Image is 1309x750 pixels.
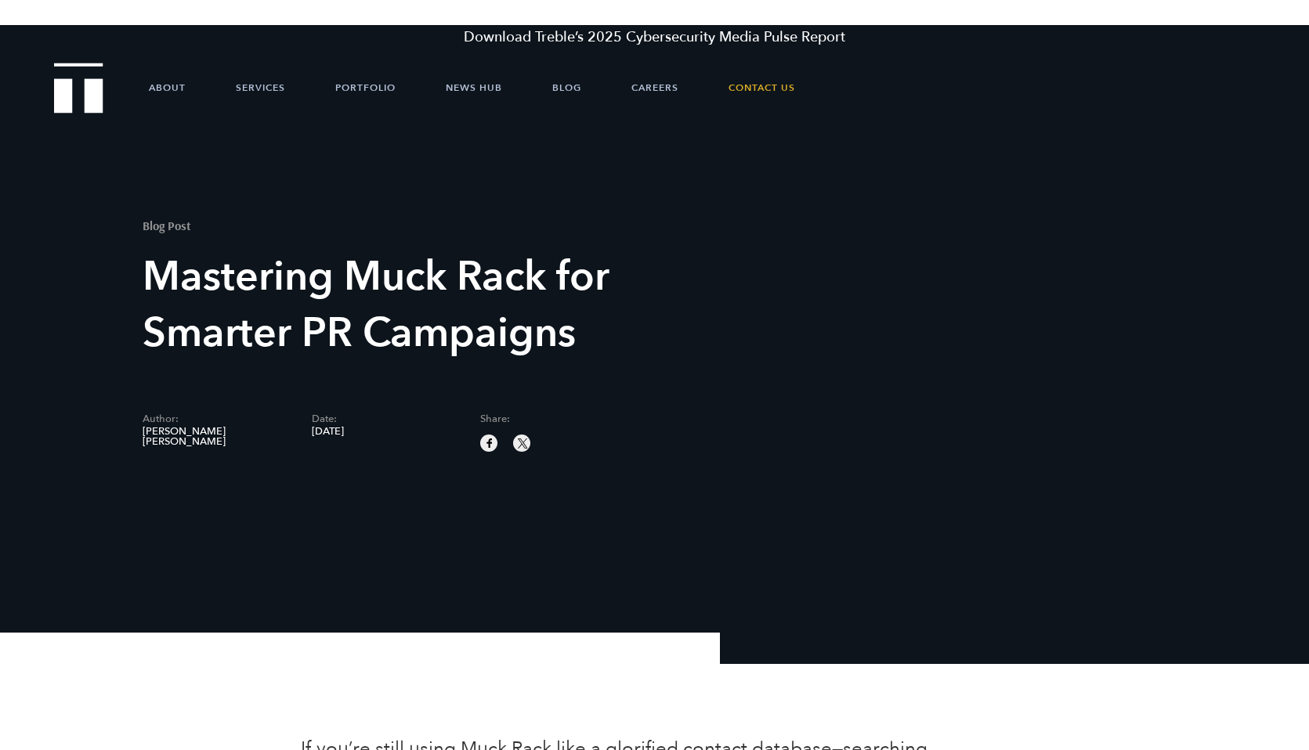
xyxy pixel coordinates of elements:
[335,64,396,111] a: Portfolio
[729,64,795,111] a: Contact Us
[236,64,285,111] a: Services
[483,436,497,450] img: facebook sharing button
[631,64,678,111] a: Careers
[143,414,288,424] span: Author:
[149,64,186,111] a: About
[143,218,191,233] mark: Blog Post
[143,249,649,362] h1: Mastering Muck Rack for Smarter PR Campaigns
[552,64,581,111] a: Blog
[54,63,103,113] img: Treble logo
[480,414,626,424] span: Share:
[515,436,530,450] img: twitter sharing button
[446,64,502,111] a: News Hub
[55,64,102,112] a: Treble Homepage
[312,414,457,424] span: Date:
[143,427,288,447] span: [PERSON_NAME] [PERSON_NAME]
[312,427,457,437] span: [DATE]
